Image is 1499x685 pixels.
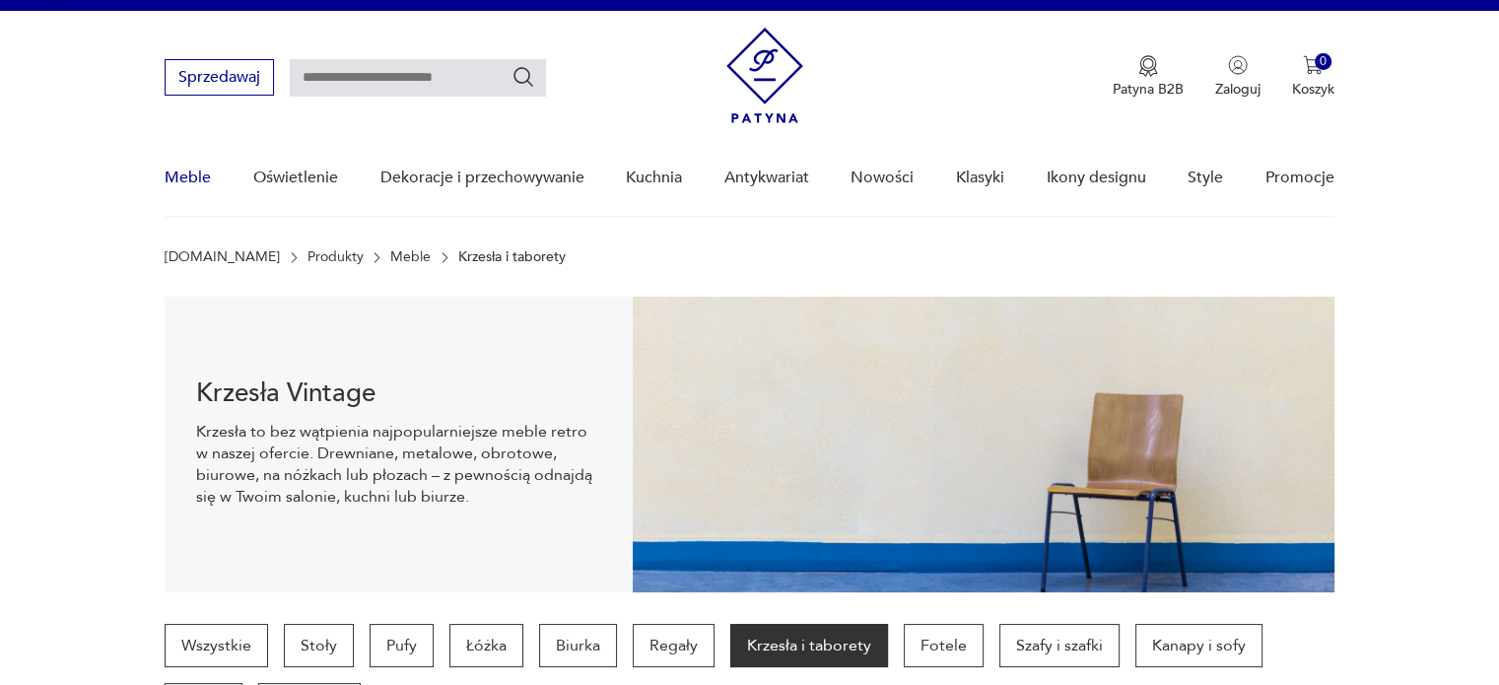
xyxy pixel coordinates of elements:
[458,249,566,265] p: Krzesła i taborety
[851,140,914,216] a: Nowości
[370,624,434,667] a: Pufy
[1046,140,1145,216] a: Ikony designu
[1188,140,1223,216] a: Style
[1292,80,1334,99] p: Koszyk
[724,140,809,216] a: Antykwariat
[165,140,211,216] a: Meble
[1135,624,1262,667] a: Kanapy i sofy
[626,140,682,216] a: Kuchnia
[633,624,715,667] a: Regały
[904,624,984,667] a: Fotele
[165,72,274,86] a: Sprzedawaj
[1228,55,1248,75] img: Ikonka użytkownika
[307,249,364,265] a: Produkty
[1315,53,1331,70] div: 0
[449,624,523,667] a: Łóżka
[1113,55,1184,99] a: Ikona medaluPatyna B2B
[196,421,601,508] p: Krzesła to bez wątpienia najpopularniejsze meble retro w naszej ofercie. Drewniane, metalowe, obr...
[165,59,274,96] button: Sprzedawaj
[633,297,1334,592] img: bc88ca9a7f9d98aff7d4658ec262dcea.jpg
[1113,55,1184,99] button: Patyna B2B
[730,624,888,667] a: Krzesła i taborety
[1138,55,1158,77] img: Ikona medalu
[539,624,617,667] a: Biurka
[379,140,583,216] a: Dekoracje i przechowywanie
[284,624,354,667] a: Stoły
[726,28,803,123] img: Patyna - sklep z meblami i dekoracjami vintage
[196,381,601,405] h1: Krzesła Vintage
[390,249,431,265] a: Meble
[511,65,535,89] button: Szukaj
[1292,55,1334,99] button: 0Koszyk
[956,140,1004,216] a: Klasyki
[253,140,338,216] a: Oświetlenie
[1113,80,1184,99] p: Patyna B2B
[1265,140,1334,216] a: Promocje
[1215,55,1261,99] button: Zaloguj
[1303,55,1323,75] img: Ikona koszyka
[999,624,1120,667] a: Szafy i szafki
[165,624,268,667] a: Wszystkie
[1215,80,1261,99] p: Zaloguj
[165,249,280,265] a: [DOMAIN_NAME]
